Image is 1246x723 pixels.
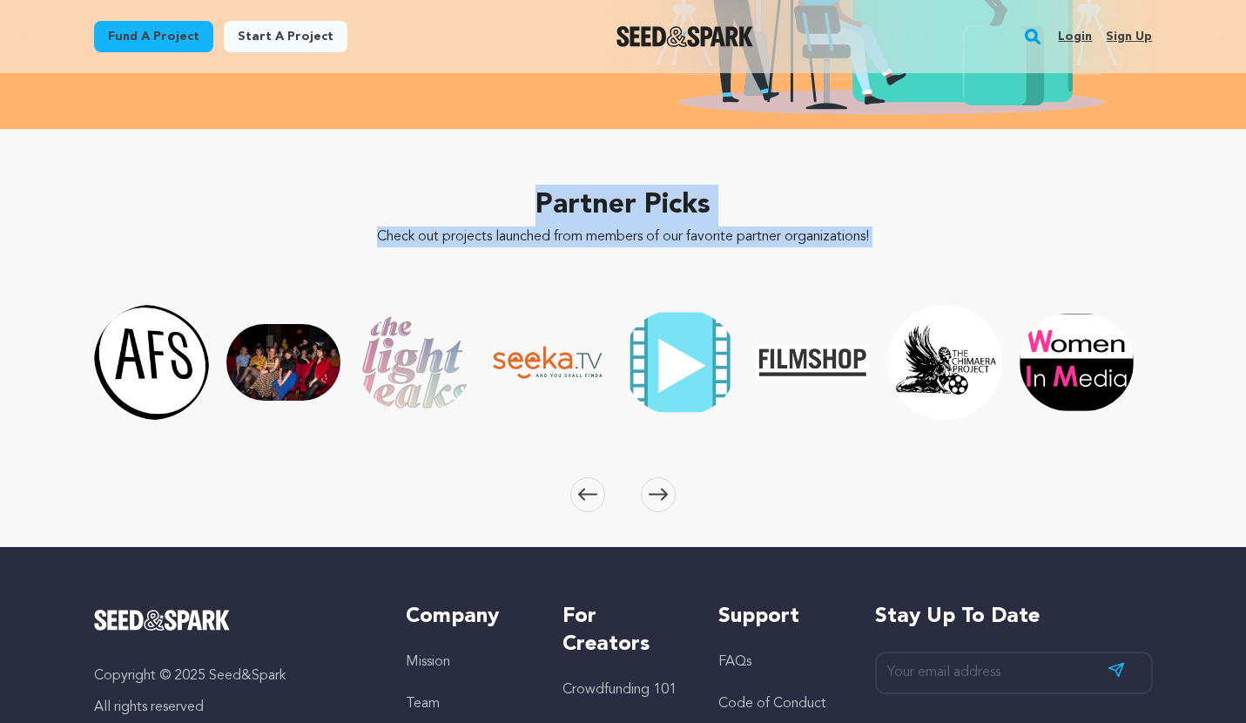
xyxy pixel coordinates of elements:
a: Fund a project [94,21,213,52]
a: FAQs [718,655,751,669]
a: Sign up [1106,23,1152,51]
img: Filmshop [755,305,870,420]
img: The Light Leaks [358,314,473,411]
h5: Stay up to date [875,603,1153,631]
a: Team [406,697,440,711]
a: Crowdfunding 101 [562,683,677,697]
a: Login [1058,23,1092,51]
p: All rights reserved [94,697,372,718]
img: Austin Film Society [94,305,209,420]
img: The Reel Women [623,310,737,415]
h5: Support [718,603,839,631]
img: Seed&Spark Logo [94,610,231,631]
p: Copyright © 2025 Seed&Spark [94,666,372,686]
h5: For Creators [562,603,684,659]
h2: Partner Picks [94,185,1153,226]
img: The Belly Collective [226,324,341,401]
img: Seed&Spark Logo Dark Mode [616,26,753,47]
a: Seed&Spark Homepage [616,26,753,47]
input: Your email address [875,652,1153,694]
a: Seed&Spark Homepage [94,610,372,631]
a: Start a project [224,21,347,52]
img: The Chimaera Project [887,305,1002,420]
img: Women in Media CAMERAderie Initiative 2021 [1020,314,1135,411]
p: Check out projects launched from members of our favorite partner organizations! [94,226,1153,247]
h5: Company [406,603,527,631]
img: Seeka TV [490,305,605,420]
a: Mission [406,655,450,669]
a: Code of Conduct [718,697,826,711]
